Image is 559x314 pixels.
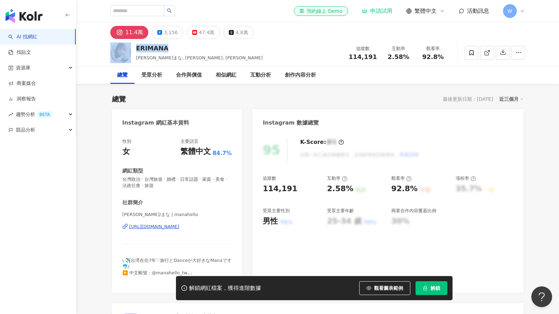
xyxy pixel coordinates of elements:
div: 2.58% [327,184,353,194]
div: 11.4萬 [125,28,143,37]
div: 47.4萬 [199,28,214,37]
div: 總覽 [112,94,126,104]
a: 找貼文 [8,49,31,56]
span: W [507,7,512,15]
div: 受眾分析 [141,71,162,79]
span: 繁體中文 [414,7,437,15]
span: 解鎖 [430,285,440,291]
span: rise [8,112,13,117]
div: 社群簡介 [122,199,143,206]
div: Instagram 網紅基本資料 [122,119,189,127]
div: 網紅類型 [122,167,143,175]
div: 互動率 [327,175,347,181]
div: 4.8萬 [235,28,248,37]
div: 性別 [122,138,131,145]
div: 受眾主要年齡 [327,208,354,214]
div: 追蹤數 [263,175,276,181]
div: 預約線上 Demo [299,8,342,14]
div: 觀看率 [420,45,446,52]
div: [URL][DOMAIN_NAME] [129,224,179,230]
div: 3,156 [164,28,178,37]
span: search [167,8,172,13]
a: searchAI 找網紅 [8,33,37,40]
span: [PERSON_NAME]/まな | manahello [122,212,232,218]
span: lock [423,286,428,291]
div: 觀看率 [391,175,412,181]
img: logo [6,9,43,23]
button: 47.4萬 [187,26,220,39]
div: 繁體中文 [180,146,211,157]
div: 互動率 [385,45,412,52]
div: ERIMANA [136,44,263,52]
a: 洞察報告 [8,96,36,102]
a: 申請試用 [362,8,392,14]
div: 商業合作內容覆蓋比例 [391,208,436,214]
span: 活動訊息 [467,8,489,14]
a: 預約線上 Demo [294,6,348,16]
div: K-Score : [300,138,344,146]
div: 總覽 [117,71,128,79]
span: \ ✈️台湾在住7年♡旅行とDanceが大好きなManaです🐬/ ▶️ 中文帳號：@manahello_tw 📮合作邀約：[PERSON_NAME][EMAIL_ADDRESS][DOMAIN_... [122,258,232,294]
a: 商案媒合 [8,80,36,87]
div: 92.8% [391,184,418,194]
img: KOL Avatar [110,42,131,63]
div: 受眾主要性別 [263,208,290,214]
div: 解鎖網紅檔案，獲得進階數據 [189,285,261,292]
button: 4.8萬 [223,26,253,39]
a: [URL][DOMAIN_NAME] [122,224,232,230]
span: 競品分析 [16,122,35,138]
div: 最後更新日期：[DATE] [443,96,493,102]
div: 追蹤數 [349,45,377,52]
span: 趨勢分析 [16,107,53,122]
div: 互動分析 [250,71,271,79]
div: 近三個月 [499,95,523,104]
div: 女 [122,146,130,157]
span: 84.7% [213,149,232,157]
div: 114,191 [263,184,297,194]
span: 2.58% [388,53,409,60]
div: 合作與價值 [176,71,202,79]
button: 解鎖 [416,281,447,295]
button: 3,156 [152,26,183,39]
div: 男性 [263,216,278,227]
div: BETA [37,111,53,118]
div: 漲粉率 [456,175,476,181]
div: Instagram 數據總覽 [263,119,319,127]
span: 92.8% [422,53,444,60]
button: 11.4萬 [110,26,149,39]
button: 觀看圖表範例 [359,281,410,295]
span: 台灣政治 · 台灣旅遊 · 婚禮 · 日常話題 · 家庭 · 美食 · 法政社會 · 旅遊 [122,176,232,189]
span: 資源庫 [16,60,30,76]
span: [PERSON_NAME]まな, [PERSON_NAME], [PERSON_NAME] [136,55,263,60]
div: 相似網紅 [216,71,236,79]
div: 創作內容分析 [285,71,316,79]
span: 114,191 [349,53,377,60]
div: 主要語言 [180,138,198,145]
span: 觀看圖表範例 [374,285,403,291]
